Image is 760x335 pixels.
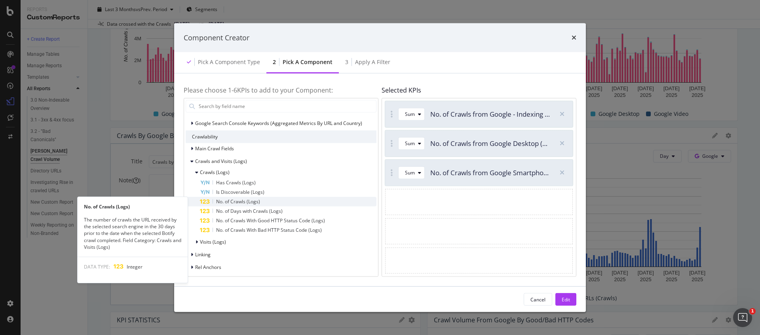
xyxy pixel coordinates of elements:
span: Visits (Logs) [200,238,226,245]
span: No. of Crawls With Bad HTTP Status Code (Logs) [216,226,322,233]
span: Crawls and Visits (Logs) [195,158,247,165]
button: Cancel [524,293,552,306]
span: No. of Crawls from Google - Indexing Bots (Logs) [430,109,578,118]
span: Linking [195,251,211,258]
div: Crawlability [186,130,376,143]
h4: Please choose 1- 6 KPIs to add to your Component: [184,87,378,94]
button: Sum [398,108,425,120]
span: 1 [749,308,756,314]
button: Sum [398,137,425,150]
div: Pick a Component type [198,58,260,66]
button: Edit [555,293,576,306]
span: Main Crawl Fields [195,145,234,152]
div: modal [174,23,586,312]
div: times [572,32,576,43]
button: Sum [398,167,425,179]
div: Component Creator [184,32,249,43]
div: Sum [405,170,415,175]
iframe: Intercom live chat [733,308,752,327]
div: Apply a Filter [355,58,390,66]
span: Google Search Console Keywords (Aggregated Metrics By URL) [195,107,334,114]
h4: Selected KPIs [382,87,576,94]
span: Google Search Console Keywords (Aggregated Metrics By URL and Country) [195,120,362,127]
span: Integer [127,263,142,270]
div: 2 [273,58,276,66]
span: Rel Anchors [195,264,221,271]
span: No. of Crawls from Google Desktop (Logs) [430,138,559,148]
div: Pick a Component [283,58,332,66]
div: 3 [345,58,348,66]
div: Edit [562,296,570,303]
div: The number of crawls the URL received by the selected search engine in the 30 days prior to the d... [78,216,188,250]
div: No. of Crawls (Logs) [78,203,188,210]
span: Has Crawls (Logs) [216,179,256,185]
div: Cancel [530,296,545,303]
span: Crawls (Logs) [200,169,230,176]
input: Search by field name [198,100,376,112]
div: Sum [405,112,415,116]
span: No. of Days with Crawls (Logs) [216,207,283,214]
div: Sum [405,141,415,146]
span: DATA TYPE: [84,263,110,270]
span: No. of Crawls (Logs) [216,198,260,204]
span: Is Discoverable (Logs) [216,188,264,195]
span: No. of Crawls With Good HTTP Status Code (Logs) [216,217,325,223]
span: No. of Crawls from Google Smartphone (Logs) [430,168,571,177]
